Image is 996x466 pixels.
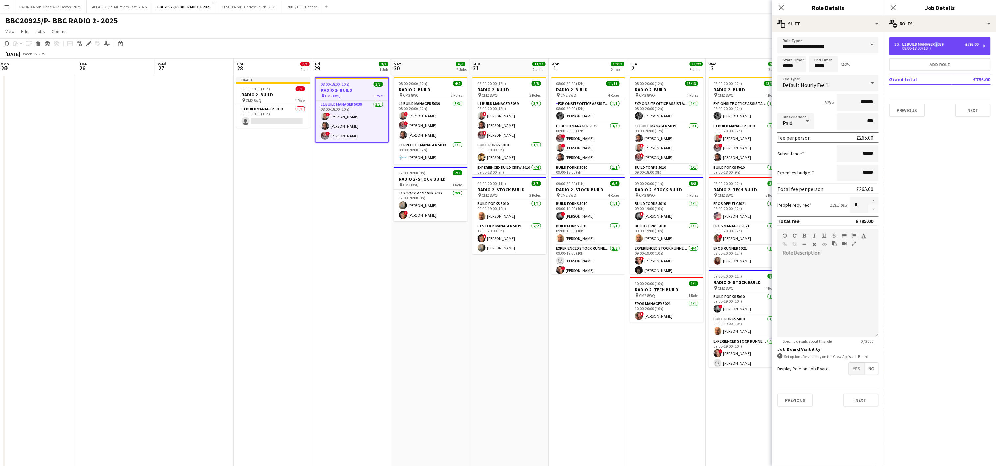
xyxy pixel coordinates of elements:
[685,81,698,86] span: 13/13
[394,167,468,221] app-job-card: 12:00-20:00 (8h)2/2RADIO 2- STOCK BUILD CM2 8WQ1 RoleL1 Stock Manager 50392/212:00-20:00 (8h)[PER...
[777,186,823,192] div: Total fee per person
[865,363,878,375] span: No
[533,67,545,72] div: 2 Jobs
[394,77,468,164] app-job-card: 08:00-20:00 (12h)4/4RADIO 2- BUILD CM2 8WQ2 RolesL1 Build Manager 50393/308:00-20:00 (12h)![PERSO...
[709,77,782,174] app-job-card: 08:00-20:00 (12h)13/13RADIO 2- BUILD CM2 8WQ4 RolesExp Onsite Office Assistant 50121/108:00-20:00...
[709,100,782,122] app-card-role: Exp Onsite Office Assistant 50121/108:00-20:00 (12h)[PERSON_NAME]
[630,87,704,92] h3: RADIO 2- BUILD
[404,112,408,116] span: !
[690,67,703,72] div: 3 Jobs
[314,65,320,72] span: 29
[242,86,270,91] span: 08:00-18:00 (10h)
[709,270,782,367] app-job-card: 09:00-20:00 (11h)8/8RADIO 2- STOCK BUILD CM2 8WQ4 RolesBuild Forks 50101/109:00-19:00 (10h)![PERS...
[483,112,487,116] span: !
[550,65,560,72] span: 1
[235,65,245,72] span: 28
[551,177,625,274] div: 09:00-20:00 (11h)6/6RADIO 2- STOCK BUILD CM2 8WQ4 RolesBuild Forks 50101/109:00-19:00 (10h)![PERS...
[393,65,401,72] span: 30
[793,233,797,238] button: Redo
[610,181,620,186] span: 6/6
[404,121,408,125] span: !
[889,58,991,71] button: Add role
[18,27,31,36] a: Edit
[551,200,625,222] app-card-role: Build Forks 50101/109:00-19:00 (10h)![PERSON_NAME]
[841,61,850,67] div: (10h)
[777,218,800,224] div: Total fee
[453,81,462,86] span: 4/4
[78,65,87,72] span: 26
[777,170,814,176] label: Expenses budget
[236,77,310,128] app-job-card: Draft08:00-18:00 (10h)0/1RADIO 2- BUILD CM2 8WQ1 RoleL1 Build Manager 50390/108:00-18:00 (10h)
[687,93,698,98] span: 4 Roles
[236,92,310,98] h3: RADIO 2- BUILD
[0,61,9,67] span: Mon
[719,234,723,238] span: !
[561,134,565,138] span: !
[709,177,782,267] app-job-card: 08:00-20:00 (12h)3/3RADIO 2- TECH BUILD CM2 8WQ3 RolesEPOS Deputy 50211/108:00-20:00 (12h)[PERSON...
[830,202,847,208] div: £265.00 x
[783,233,787,238] button: Undo
[766,286,777,291] span: 4 Roles
[472,177,546,254] app-job-card: 09:00-20:00 (11h)3/3RADIO 2- STOCK BUILD CM2 8WQ2 RolesBuild Forks 50101/109:00-19:00 (10h)[PERSO...
[856,218,874,224] div: £795.00
[884,3,996,12] h3: Job Details
[777,202,812,208] label: People required
[630,177,704,274] app-job-card: 09:00-20:00 (11h)8/8RADIO 2- STOCK BUILD CM2 8WQ4 RolesBuild Forks 50101/109:00-19:00 (10h)![PERS...
[766,93,777,98] span: 4 Roles
[862,233,866,238] button: Text Color
[49,27,69,36] a: Comms
[472,87,546,92] h3: RADIO 2- BUILD
[22,51,38,56] span: Week 35
[472,61,480,67] span: Sun
[21,28,29,34] span: Edit
[315,77,389,143] app-job-card: 08:00-18:00 (10h)3/3RADIO 2- BUILD CM2 8WQ1 RoleL1 Build Manager 50393/308:00-18:00 (10h)![PERSON...
[608,193,620,198] span: 4 Roles
[639,293,655,298] span: CM2 8WQ
[374,82,383,87] span: 3/3
[482,193,498,198] span: CM2 8WQ
[611,62,624,66] span: 17/17
[812,233,817,238] button: Italic
[551,87,625,92] h3: RADIO 2- BUILD
[630,164,704,186] app-card-role: Build Forks 50101/109:00-18:00 (9h)
[824,99,834,105] div: 10h x
[456,62,465,66] span: 6/6
[472,77,546,174] div: 08:00-20:00 (12h)8/8RADIO 2- BUILD CM2 8WQ3 RolesL1 Build Manager 50393/308:00-20:00 (12h)![PERSO...
[532,181,541,186] span: 3/3
[802,233,807,238] button: Bold
[635,281,664,286] span: 10:00-20:00 (10h)
[87,0,152,13] button: APEA0825/P- All Points East- 2025
[777,346,879,352] h3: Job Board Visibility
[640,153,644,157] span: !
[630,77,704,174] app-job-card: 08:00-20:00 (12h)13/13RADIO 2- BUILD CM2 8WQ4 RolesExp Onsite Office Assistant 50121/108:00-20:00...
[777,151,804,157] label: Subsistence
[639,93,655,98] span: CM2 8WQ
[456,67,467,72] div: 2 Jobs
[453,182,462,187] span: 1 Role
[832,233,837,238] button: Strikethrough
[394,176,468,182] h3: RADIO 2- STOCK BUILD
[822,233,827,238] button: Underline
[630,287,704,293] h3: RADIO 2- TECH BUILD
[561,144,565,148] span: !
[394,100,468,142] app-card-role: L1 Build Manager 50393/308:00-20:00 (12h)![PERSON_NAME]![PERSON_NAME][PERSON_NAME]
[379,62,388,66] span: 3/3
[482,93,498,98] span: CM2 8WQ
[895,42,902,47] div: 3 x
[551,77,625,174] div: 08:00-20:00 (12h)11/11RADIO 2- BUILD CM2 8WQ4 RolesExp Onsite Office Assistant 50121/108:00-20:00...
[551,122,625,164] app-card-role: L1 Build Manager 50393/308:00-20:00 (12h)![PERSON_NAME]![PERSON_NAME][PERSON_NAME]
[639,193,655,198] span: CM2 8WQ
[783,120,792,126] span: Paid
[772,16,884,32] div: Shift
[714,181,742,186] span: 08:00-20:00 (12h)
[629,65,637,72] span: 2
[635,181,664,186] span: 09:00-20:00 (11h)
[777,134,811,141] div: Fee per person
[709,338,782,389] app-card-role: Experienced Stock Runner 50124/409:00-19:00 (10h)![PERSON_NAME] [PERSON_NAME]
[158,61,166,67] span: Wed
[689,293,698,298] span: 1 Role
